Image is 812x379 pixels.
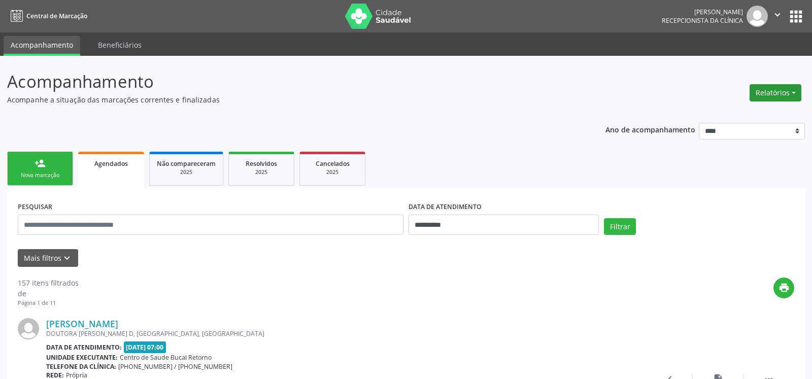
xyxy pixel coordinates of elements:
img: img [747,6,768,27]
div: DOUTORA [PERSON_NAME] D, [GEOGRAPHIC_DATA], [GEOGRAPHIC_DATA] [46,329,642,338]
span: Agendados [94,159,128,168]
div: de [18,288,79,299]
p: Acompanhamento [7,69,565,94]
b: Data de atendimento: [46,343,122,352]
span: Resolvidos [246,159,277,168]
i: keyboard_arrow_down [61,253,73,264]
span: [PHONE_NUMBER] / [PHONE_NUMBER] [118,362,232,371]
div: Nova marcação [15,171,65,179]
button: print [773,278,794,298]
a: Acompanhamento [4,36,80,56]
div: Página 1 de 11 [18,299,79,307]
button: apps [787,8,805,25]
label: DATA DE ATENDIMENTO [409,199,482,215]
div: 2025 [236,168,287,176]
i:  [772,9,783,20]
button: Filtrar [604,218,636,235]
a: Central de Marcação [7,8,87,24]
button:  [768,6,787,27]
a: Beneficiários [91,36,149,54]
span: Central de Marcação [26,12,87,20]
p: Acompanhe a situação das marcações correntes e finalizadas [7,94,565,105]
img: img [18,318,39,339]
i: print [779,282,790,293]
div: 2025 [157,168,216,176]
label: PESQUISAR [18,199,52,215]
b: Unidade executante: [46,353,118,362]
button: Mais filtroskeyboard_arrow_down [18,249,78,267]
div: person_add [35,158,46,169]
div: 2025 [307,168,358,176]
span: Cancelados [316,159,350,168]
span: Recepcionista da clínica [662,16,743,25]
b: Telefone da clínica: [46,362,116,371]
a: [PERSON_NAME] [46,318,118,329]
button: Relatórios [750,84,801,101]
span: [DATE] 07:00 [124,341,166,353]
p: Ano de acompanhamento [605,123,695,135]
span: Não compareceram [157,159,216,168]
div: 157 itens filtrados [18,278,79,288]
div: [PERSON_NAME] [662,8,743,16]
span: Centro de Saude Bucal Retorno [120,353,212,362]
